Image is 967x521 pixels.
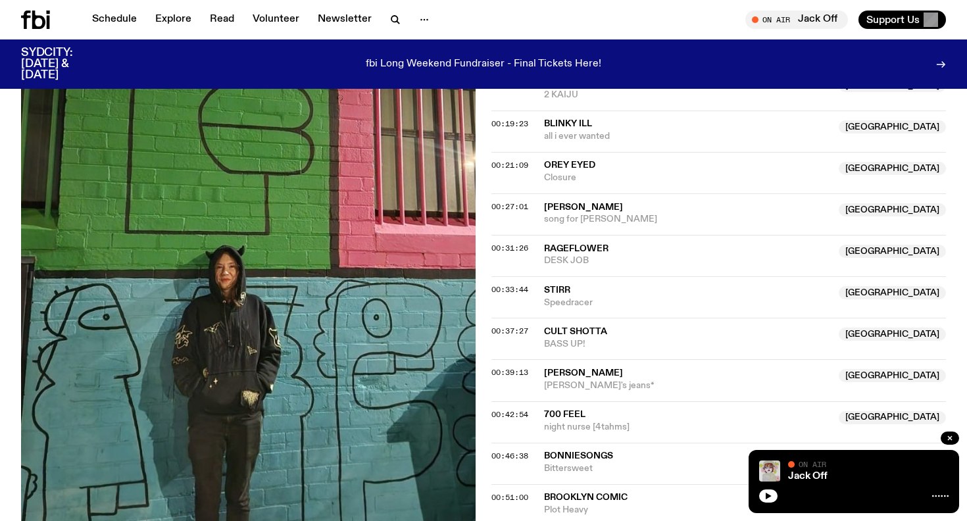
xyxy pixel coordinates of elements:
span: Brooklyn Comic [544,493,628,502]
span: 700 Feel [544,410,585,419]
span: 00:42:54 [491,409,528,420]
span: 00:19:23 [491,118,528,129]
span: 00:27:01 [491,201,528,212]
span: [GEOGRAPHIC_DATA] [839,120,946,134]
span: 2 KAIJU [544,89,831,101]
a: Explore [147,11,199,29]
span: [GEOGRAPHIC_DATA] [839,162,946,175]
a: Volunteer [245,11,307,29]
span: Bonniesongs [544,451,613,460]
span: 00:39:13 [491,367,528,378]
span: [PERSON_NAME] [544,368,623,378]
button: 00:21:09 [491,162,528,169]
span: DESK JOB [544,255,831,267]
h3: SYDCITY: [DATE] & [DATE] [21,47,105,81]
button: 00:39:13 [491,369,528,376]
span: 00:21:09 [491,160,528,170]
a: Newsletter [310,11,380,29]
span: Support Us [866,14,920,26]
button: 00:46:38 [491,453,528,460]
button: 00:37:27 [491,328,528,335]
span: stirr [544,285,570,295]
span: RAGEFLOWER [544,244,608,253]
p: fbi Long Weekend Fundraiser - Final Tickets Here! [366,59,601,70]
button: Support Us [858,11,946,29]
span: song for [PERSON_NAME] [544,213,831,226]
span: 00:37:27 [491,326,528,336]
span: BASS UP! [544,338,831,351]
span: [GEOGRAPHIC_DATA] [839,286,946,299]
span: 00:51:00 [491,492,528,503]
span: 00:31:26 [491,243,528,253]
button: 00:19:23 [491,120,528,128]
span: Speedracer [544,297,831,309]
span: night nurse [4tahms] [544,421,831,434]
span: [PERSON_NAME] [544,203,623,212]
span: all i ever wanted [544,130,831,143]
span: [GEOGRAPHIC_DATA] [839,328,946,341]
a: Schedule [84,11,145,29]
span: [GEOGRAPHIC_DATA] [839,245,946,258]
span: Bittersweet [544,462,831,475]
button: 00:27:01 [491,203,528,211]
span: 00:46:38 [491,451,528,461]
button: 00:42:54 [491,411,528,418]
button: 00:33:44 [491,286,528,293]
span: Orey Eyed [544,161,595,170]
span: [GEOGRAPHIC_DATA] [839,369,946,382]
button: 00:51:00 [491,494,528,501]
span: [PERSON_NAME]'s jeans* [544,380,831,392]
a: Read [202,11,242,29]
span: Cult Shotta [544,327,607,336]
button: 00:31:26 [491,245,528,252]
span: Closure [544,172,831,184]
button: On AirJack Off [745,11,848,29]
span: [GEOGRAPHIC_DATA] [839,411,946,424]
span: On Air [799,460,826,468]
span: [GEOGRAPHIC_DATA] [839,203,946,216]
span: 00:33:44 [491,284,528,295]
a: Jack Off [788,471,828,482]
span: blinky ill [544,119,592,128]
img: a dotty lady cuddling her cat amongst flowers [759,460,780,482]
span: Plot Heavy [544,504,831,516]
